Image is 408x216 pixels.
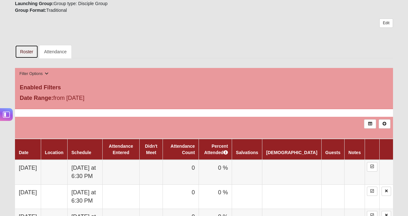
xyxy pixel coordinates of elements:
[15,8,46,13] strong: Group Format:
[20,84,388,91] h4: Enabled Filters
[321,139,344,160] th: Guests
[262,139,321,160] th: [DEMOGRAPHIC_DATA]
[15,184,41,209] td: [DATE]
[71,150,91,155] a: Schedule
[379,119,390,129] a: Alt+N
[15,160,41,184] td: [DATE]
[145,144,157,155] a: Didn't Meet
[68,160,103,184] td: [DATE] at 6:30 PM
[68,184,103,209] td: [DATE] at 6:30 PM
[367,162,377,171] a: Enter Attendance
[199,160,232,184] td: 0 %
[45,150,63,155] a: Location
[204,144,228,155] a: Percent Attended
[15,45,38,58] a: Roster
[15,94,141,104] div: from [DATE]
[15,1,54,6] strong: Launching Group:
[20,94,53,102] label: Date Range:
[348,150,361,155] a: Notes
[171,144,195,155] a: Attendance Count
[163,160,199,184] td: 0
[199,184,232,209] td: 0 %
[163,184,199,209] td: 0
[232,139,262,160] th: Salvations
[379,19,393,28] a: Edit
[19,150,28,155] a: Date
[18,71,50,77] button: Filter Options
[364,119,376,129] a: Export to Excel
[382,187,391,196] a: Delete
[109,144,133,155] a: Attendance Entered
[367,187,377,196] a: Enter Attendance
[39,45,72,58] a: Attendance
